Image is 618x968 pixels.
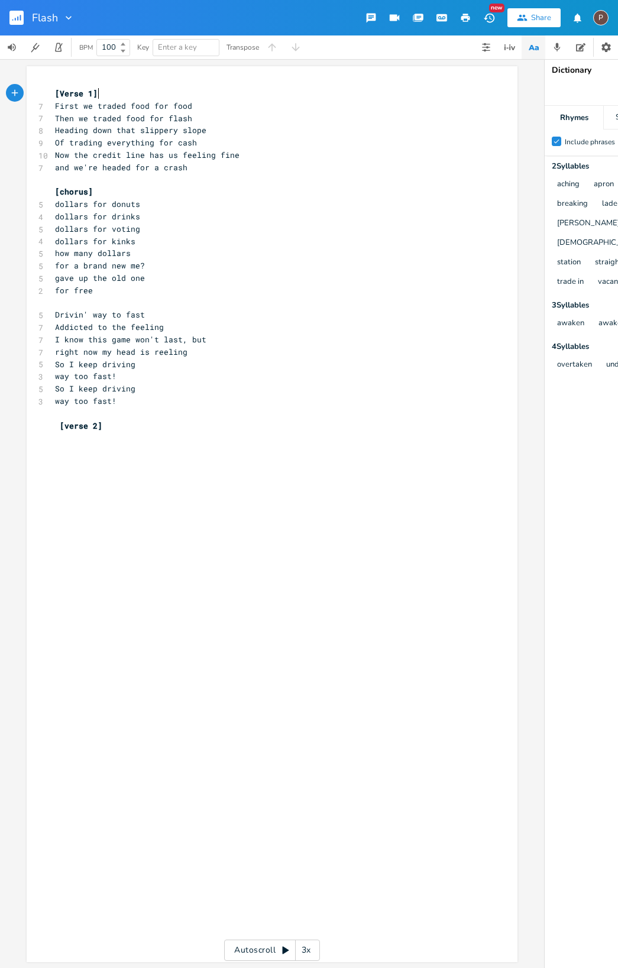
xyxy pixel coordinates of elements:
[55,113,192,124] span: Then we traded food for flash
[55,224,140,234] span: dollars for voting
[32,12,58,23] span: Flash
[55,186,93,197] span: [chorus]
[60,420,102,431] span: [verse 2]
[55,101,192,111] span: First we traded food for food
[557,277,584,287] button: trade in
[55,371,117,381] span: way too fast!
[593,10,609,25] div: Paul H
[531,12,551,23] div: Share
[158,42,197,53] span: Enter a key
[55,199,140,209] span: dollars for donuts
[507,8,561,27] button: Share
[55,396,117,406] span: way too fast!
[224,940,320,961] div: Autoscroll
[55,359,135,370] span: So I keep driving
[593,4,609,31] button: P
[557,180,580,190] button: aching
[489,4,504,12] div: New
[55,273,145,283] span: gave up the old one
[477,7,501,28] button: New
[296,940,317,961] div: 3x
[594,180,614,190] button: apron
[545,106,603,130] div: Rhymes
[55,383,135,394] span: So I keep driving
[55,347,187,357] span: right now my head is reeling
[557,319,584,329] button: awaken
[137,44,149,51] div: Key
[55,334,206,345] span: I know this game won't last, but
[227,44,259,51] div: Transpose
[55,248,131,258] span: how many dollars
[55,309,145,320] span: Drivin' way to fast
[55,88,98,99] span: [Verse 1]
[79,44,93,51] div: BPM
[55,211,140,222] span: dollars for drinks
[557,199,588,209] button: breaking
[557,360,592,370] button: overtaken
[557,258,581,268] button: station
[55,125,206,135] span: Heading down that slippery slope
[565,138,615,145] div: Include phrases
[55,285,93,296] span: for free
[55,260,145,271] span: for a brand new me?
[55,137,197,148] span: Of trading everything for cash
[55,322,164,332] span: Addicted to the feeling
[55,150,240,160] span: Now the credit line has us feeling fine
[55,162,187,173] span: and we're headed for a crash
[55,236,135,247] span: dollars for kinks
